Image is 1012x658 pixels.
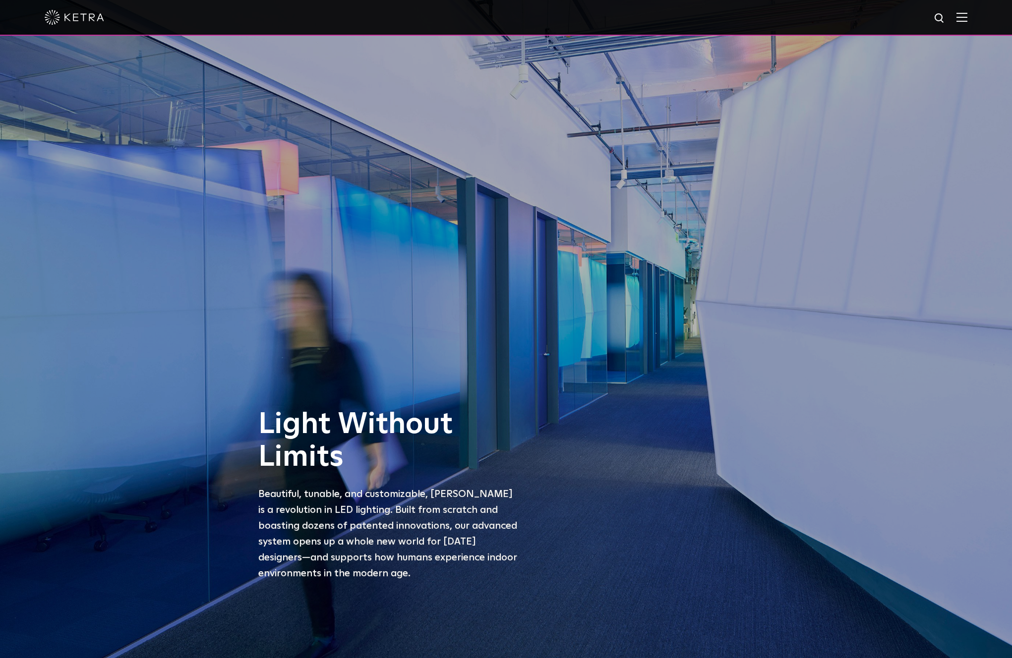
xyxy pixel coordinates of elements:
[258,486,521,581] p: Beautiful, tunable, and customizable, [PERSON_NAME] is a revolution in LED lighting. Built from s...
[45,10,104,25] img: ketra-logo-2019-white
[258,552,517,578] span: —and supports how humans experience indoor environments in the modern age.
[258,408,521,474] h1: Light Without Limits
[934,12,946,25] img: search icon
[956,12,967,22] img: Hamburger%20Nav.svg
